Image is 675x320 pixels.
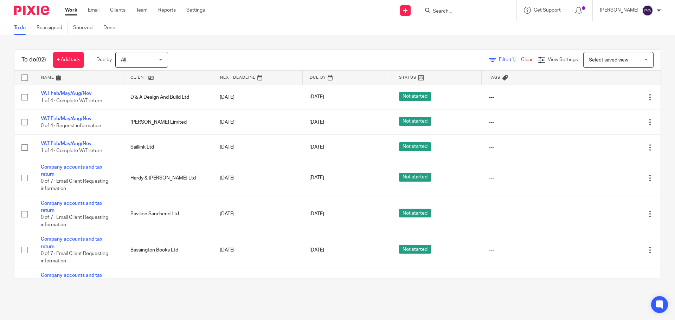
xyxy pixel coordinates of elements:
a: Reports [158,7,176,14]
a: Company accounts and tax return [41,273,102,285]
a: VAT Feb/May/Aug/Nov [41,116,92,121]
a: Company accounts and tax return [41,237,102,249]
td: [DATE] [213,85,302,110]
span: 0 of 7 · Email Client Requesting information [41,251,108,263]
a: Settings [186,7,205,14]
td: [PERSON_NAME] Limited [123,110,213,135]
span: Tags [489,76,501,79]
a: To do [14,21,31,35]
td: Rumour Records Ltd [123,268,213,305]
span: Not started [399,117,431,126]
span: [DATE] [309,120,324,125]
td: D & A Design And Build Ltd [123,85,213,110]
a: Work [65,7,77,14]
p: [PERSON_NAME] [600,7,638,14]
span: 1 of 4 · Complete VAT return [41,149,102,154]
a: + Add task [53,52,84,68]
span: [DATE] [309,211,324,216]
td: [DATE] [213,135,302,160]
span: Not started [399,209,431,217]
span: All [121,58,126,63]
div: --- [489,247,564,254]
a: VAT Feb/May/Aug/Nov [41,141,92,146]
span: 0 of 7 · Email Client Requesting information [41,215,108,227]
span: [DATE] [309,176,324,181]
span: Not started [399,245,431,254]
td: Saillink Ltd [123,135,213,160]
a: VAT Feb/May/Aug/Nov [41,91,92,96]
a: Reassigned [37,21,68,35]
span: (1) [510,57,516,62]
td: Hardy & [PERSON_NAME] Ltd [123,160,213,196]
a: Team [136,7,148,14]
span: 0 of 7 · Email Client Requesting information [41,179,108,191]
span: [DATE] [309,95,324,100]
a: Snoozed [73,21,98,35]
td: Pavilion Sandsend Ltd [123,196,213,232]
span: Not started [399,142,431,151]
a: Company accounts and tax return [41,165,102,177]
td: [DATE] [213,196,302,232]
span: 0 of 4 · Request information [41,123,101,128]
span: [DATE] [309,145,324,150]
p: Due by [96,56,112,63]
td: Bassington Books Ltd [123,232,213,268]
img: svg%3E [642,5,653,16]
input: Search [432,8,495,15]
span: Select saved view [589,58,628,63]
a: Clear [521,57,533,62]
div: --- [489,94,564,101]
a: Email [88,7,99,14]
span: 1 of 4 · Complete VAT return [41,98,102,103]
a: Company accounts and tax return [41,201,102,213]
span: View Settings [548,57,578,62]
span: [DATE] [309,248,324,253]
a: Done [103,21,121,35]
td: [DATE] [213,110,302,135]
h1: To do [21,56,46,64]
img: Pixie [14,6,49,15]
span: (92) [36,57,46,63]
td: [DATE] [213,268,302,305]
a: Clients [110,7,126,14]
div: --- [489,144,564,151]
span: Not started [399,92,431,101]
div: --- [489,119,564,126]
div: --- [489,175,564,182]
td: [DATE] [213,160,302,196]
span: Get Support [534,8,561,13]
span: Filter [499,57,521,62]
div: --- [489,210,564,217]
span: Not started [399,173,431,182]
td: [DATE] [213,232,302,268]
